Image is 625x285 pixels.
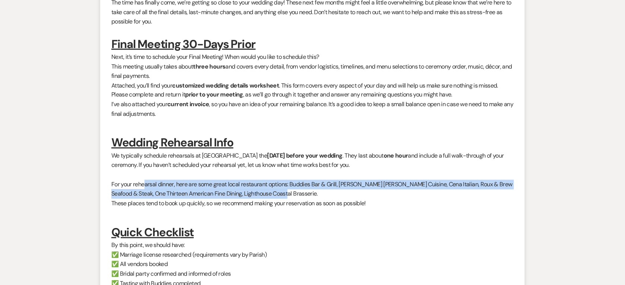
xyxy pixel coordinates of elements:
[111,199,514,209] p: These places tend to book up quickly, so we recommend making your reservation as soon as possible!
[111,52,514,62] p: Next, it’s time to schedule your Final Meeting! When would you like to schedule this?
[111,62,514,81] p: This meeting usually takes about and covers every detail, from vendor logistics, timelines, and m...
[111,180,514,199] p: For your rehearsal dinner, here are some great local restaurant options: Buddies Bar & Grill, [PE...
[111,151,514,170] p: We typically schedule rehearsals at [GEOGRAPHIC_DATA] the . They last about and include a full wa...
[185,91,243,99] strong: prior to your meeting
[111,100,514,119] p: I’ve also attached your , so you have an idea of your remaining balance. It’s a good idea to keep...
[384,152,408,160] strong: one hour
[111,81,514,100] p: Attached, you’ll find your . This form covers every aspect of your day and will help us make sure...
[111,135,234,151] u: Wedding Rehearsal Info
[111,241,514,250] p: By this point, we should have:
[111,260,514,269] p: ✅ All vendors booked
[111,250,514,260] p: ✅ Marriage license researched (requirements vary by Parish)
[172,82,279,89] strong: customized wedding details worksheet
[111,225,194,240] u: Quick Checklist
[267,152,343,160] strong: [DATE] before your wedding
[193,63,226,70] strong: three hours
[111,269,514,279] p: ✅ Bridal party confirmed and informed of roles
[111,37,256,52] u: Final Meeting 30-Days Prior
[167,101,209,108] strong: current invoice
